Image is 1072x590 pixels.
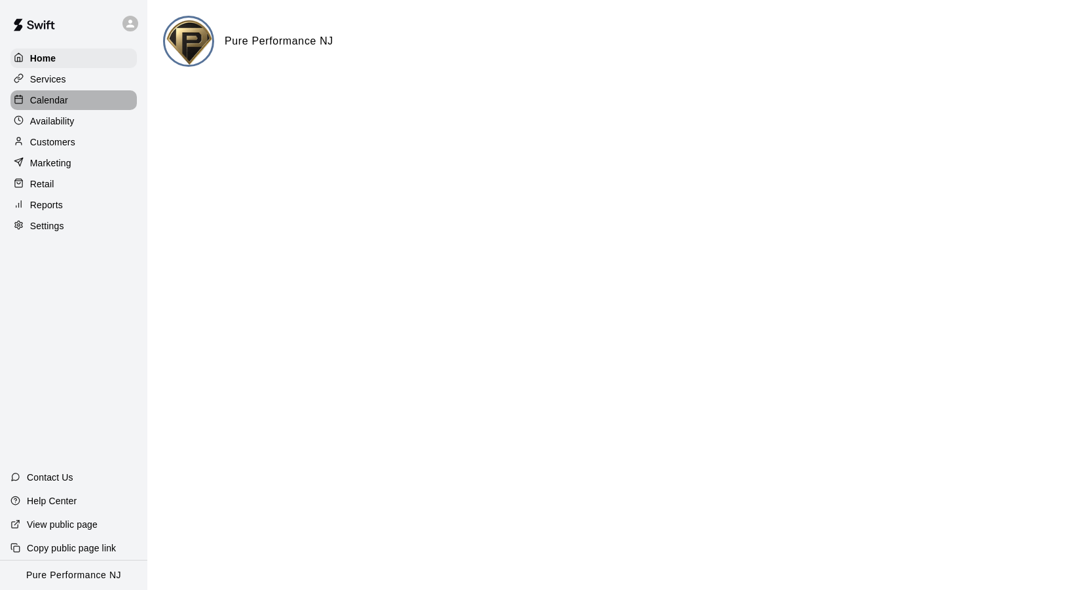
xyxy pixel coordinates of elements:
[165,18,214,67] img: Pure Performance NJ logo
[10,132,137,152] a: Customers
[26,568,121,582] p: Pure Performance NJ
[27,542,116,555] p: Copy public page link
[27,494,77,507] p: Help Center
[10,153,137,173] a: Marketing
[30,157,71,170] p: Marketing
[10,90,137,110] a: Calendar
[30,177,54,191] p: Retail
[30,94,68,107] p: Calendar
[30,219,64,232] p: Settings
[225,33,333,50] h6: Pure Performance NJ
[30,136,75,149] p: Customers
[30,73,66,86] p: Services
[27,471,73,484] p: Contact Us
[30,198,63,212] p: Reports
[10,48,137,68] a: Home
[10,69,137,89] a: Services
[10,111,137,131] a: Availability
[10,195,137,215] a: Reports
[10,174,137,194] a: Retail
[30,115,75,128] p: Availability
[10,216,137,236] a: Settings
[27,518,98,531] p: View public page
[30,52,56,65] p: Home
